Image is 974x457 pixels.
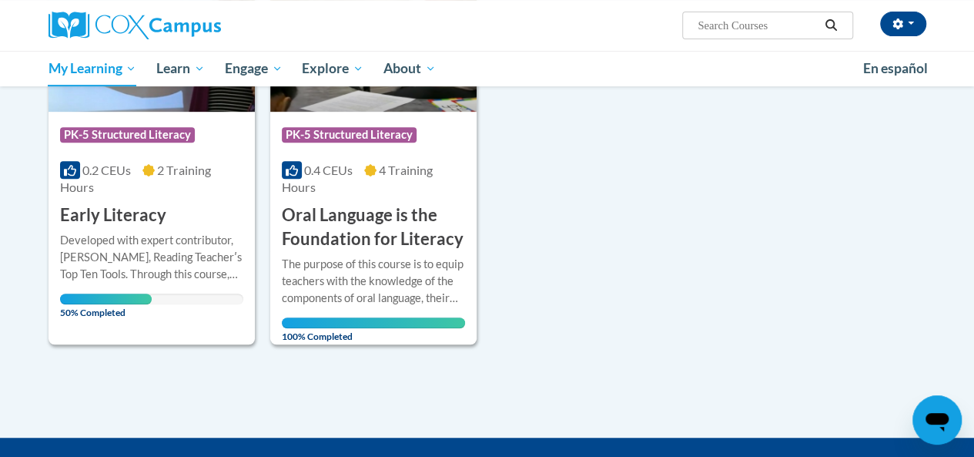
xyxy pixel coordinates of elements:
[49,12,326,39] a: Cox Campus
[82,163,131,177] span: 0.2 CEUs
[696,16,819,35] input: Search Courses
[282,203,465,251] h3: Oral Language is the Foundation for Literacy
[225,59,283,78] span: Engage
[282,318,465,342] span: 100% Completed
[373,51,446,86] a: About
[60,163,211,194] span: 2 Training Hours
[215,51,293,86] a: Engage
[282,163,433,194] span: 4 Training Hours
[304,163,353,177] span: 0.4 CEUs
[60,294,152,304] div: Your progress
[146,51,215,86] a: Learn
[60,127,195,143] span: PK-5 Structured Literacy
[282,318,465,328] div: Your progress
[853,52,938,85] a: En español
[60,294,152,318] span: 50% Completed
[863,60,928,76] span: En español
[292,51,373,86] a: Explore
[819,16,842,35] button: Search
[60,232,243,283] div: Developed with expert contributor, [PERSON_NAME], Reading Teacherʹs Top Ten Tools. Through this c...
[48,59,136,78] span: My Learning
[60,203,166,227] h3: Early Literacy
[37,51,938,86] div: Main menu
[49,12,221,39] img: Cox Campus
[912,395,962,445] iframe: Button to launch messaging window
[156,59,205,78] span: Learn
[880,12,926,36] button: Account Settings
[302,59,363,78] span: Explore
[38,51,147,86] a: My Learning
[282,127,417,143] span: PK-5 Structured Literacy
[383,59,436,78] span: About
[282,256,465,307] div: The purpose of this course is to equip teachers with the knowledge of the components of oral lang...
